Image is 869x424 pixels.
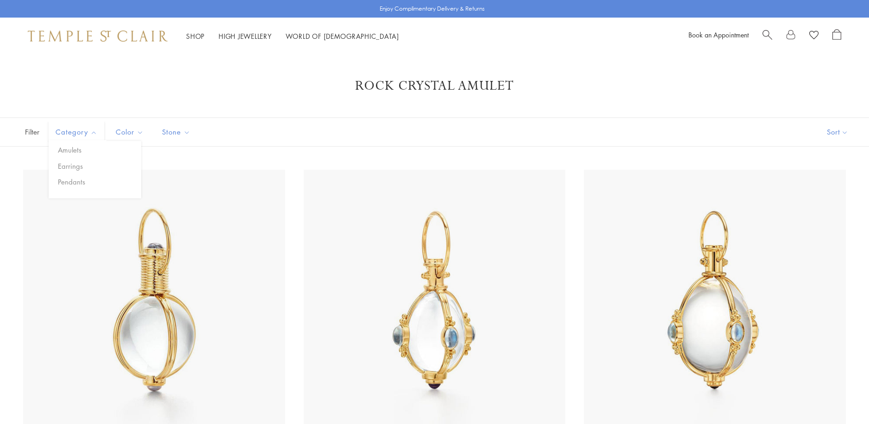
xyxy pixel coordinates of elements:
[688,30,749,39] a: Book an Appointment
[49,122,104,142] button: Category
[806,118,869,146] button: Show sort by
[186,31,205,41] a: ShopShop
[832,29,841,43] a: Open Shopping Bag
[155,122,197,142] button: Stone
[286,31,399,41] a: World of [DEMOGRAPHIC_DATA]World of [DEMOGRAPHIC_DATA]
[51,126,104,138] span: Category
[186,31,399,42] nav: Main navigation
[109,122,150,142] button: Color
[28,31,168,42] img: Temple St. Clair
[157,126,197,138] span: Stone
[380,4,485,13] p: Enjoy Complimentary Delivery & Returns
[763,29,772,43] a: Search
[111,126,150,138] span: Color
[809,29,819,43] a: View Wishlist
[219,31,272,41] a: High JewelleryHigh Jewellery
[37,78,832,94] h1: Rock Crystal Amulet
